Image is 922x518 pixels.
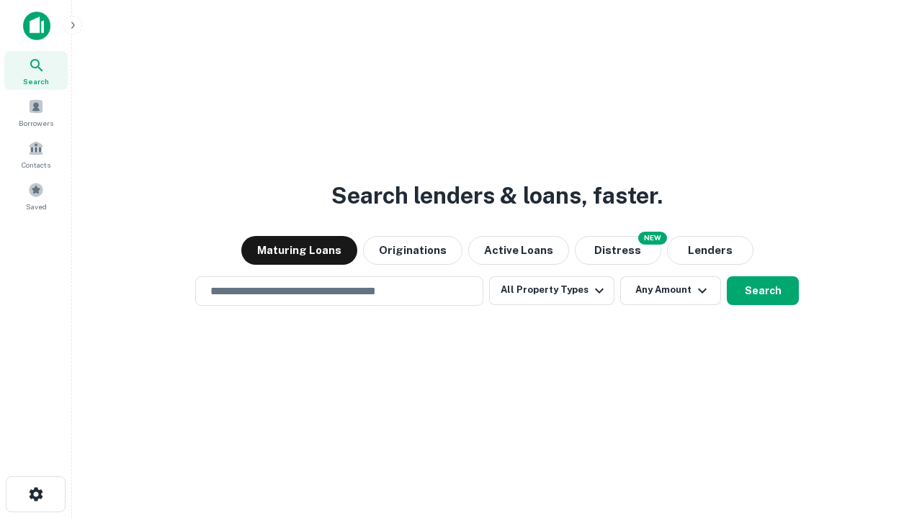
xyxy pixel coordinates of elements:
iframe: Chat Widget [850,403,922,472]
button: All Property Types [489,276,614,305]
span: Search [23,76,49,87]
a: Saved [4,176,68,215]
button: Any Amount [620,276,721,305]
a: Borrowers [4,93,68,132]
button: Search distressed loans with lien and other non-mortgage details. [575,236,661,265]
span: Contacts [22,159,50,171]
div: NEW [638,232,667,245]
a: Contacts [4,135,68,173]
img: capitalize-icon.png [23,12,50,40]
button: Maturing Loans [241,236,357,265]
h3: Search lenders & loans, faster. [331,178,663,213]
span: Borrowers [19,117,53,129]
a: Search [4,51,68,90]
span: Saved [26,201,47,212]
button: Search [727,276,799,305]
button: Active Loans [468,236,569,265]
button: Lenders [667,236,753,265]
button: Originations [363,236,462,265]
